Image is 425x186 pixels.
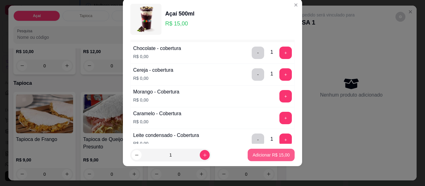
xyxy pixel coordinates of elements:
div: Morango - Cobertura [133,88,180,96]
button: Adicionar R$ 15,00 [248,149,295,161]
p: R$ 0,00 [133,97,180,103]
p: R$ 0,00 [133,140,199,147]
button: decrease-product-quantity [132,150,142,160]
div: Chocolate - cobertura [133,45,181,52]
button: add [279,47,292,59]
button: delete [252,134,264,146]
button: increase-product-quantity [200,150,210,160]
p: R$ 15,00 [165,19,194,28]
button: add [279,90,292,102]
div: Cereja - cobertura [133,66,173,74]
p: R$ 0,00 [133,75,173,81]
button: add [279,68,292,81]
img: product-image [130,4,161,35]
div: Açaí 500ml [165,9,194,18]
div: Caramelo - Cobertura [133,110,181,117]
div: 1 [270,48,273,56]
button: add [279,134,292,146]
div: 1 [270,70,273,78]
div: Leite condensado - Cobertura [133,132,199,139]
p: R$ 0,00 [133,119,181,125]
button: add [279,112,292,124]
div: 1 [270,135,273,143]
button: delete [252,47,264,59]
p: R$ 0,00 [133,53,181,60]
button: delete [252,68,264,81]
p: Adicionar R$ 15,00 [253,152,290,158]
